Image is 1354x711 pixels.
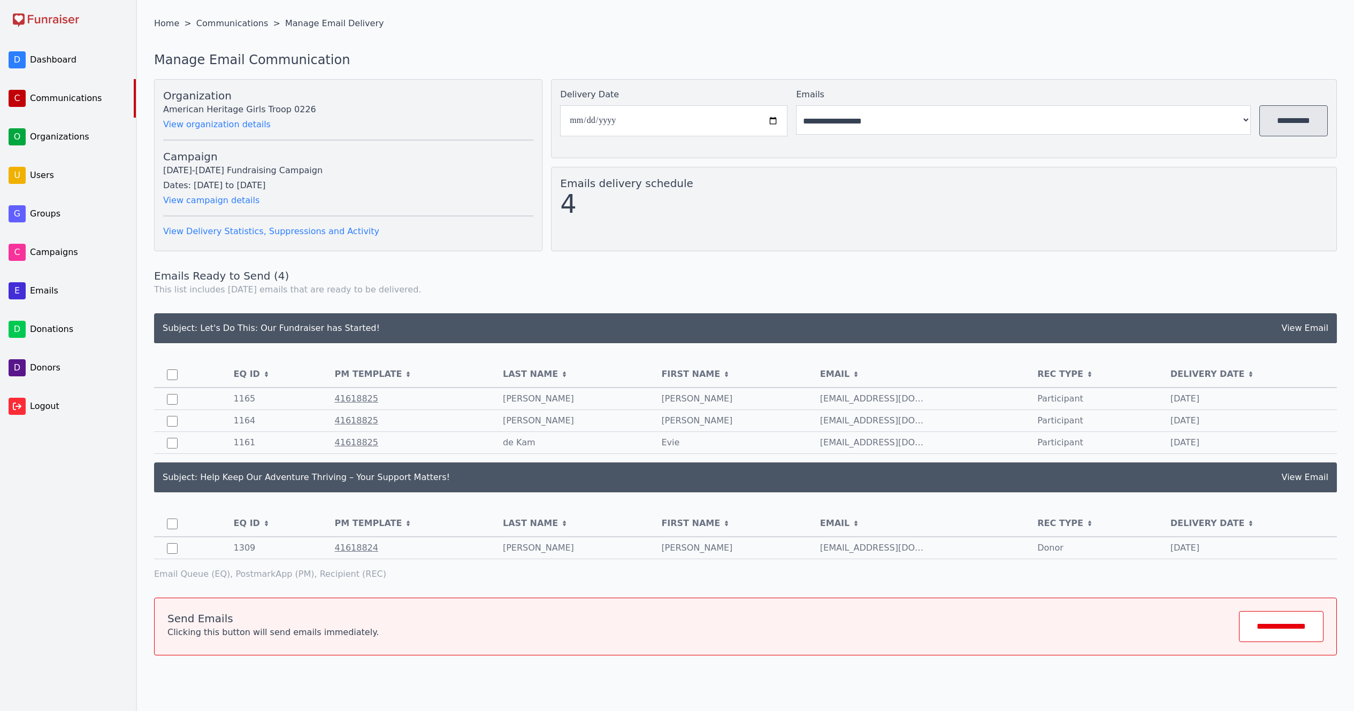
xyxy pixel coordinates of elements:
input: Toggle this checkbox. [167,394,178,405]
span: C [9,90,26,107]
p: This list includes [DATE] emails that are ready to be delivered. [154,283,1337,296]
button: Last Name [503,517,568,530]
span: cmm391@gmail.com [820,436,927,449]
h2: Emails Ready to Send (4) [154,268,1337,283]
span: E [9,282,26,299]
span: Donations [30,323,125,336]
button: Email [820,368,859,381]
input: Toggle this checkbox. [167,543,178,554]
input: Toggle this checkbox. [167,438,178,449]
a: View Email [1282,471,1328,484]
a: View the Postmark Template. [335,415,378,426]
span: Organizations [30,130,125,143]
button: PM Template [335,368,412,381]
span: 1309 [234,542,309,554]
label: Emails [796,88,1251,101]
span: [DATE] [1171,415,1199,426]
label: Delivery Date [560,88,787,101]
span: C [9,244,26,261]
span: Participant [1037,414,1144,427]
span: 1161 [234,436,309,449]
span: Addison [661,542,768,554]
button: Delivery Date [1171,368,1254,381]
p: 4 [560,191,1328,217]
span: Groups [30,207,125,220]
h2: Organization [163,88,533,103]
input: Toggle all checkboxes for this list of users [167,369,178,380]
span: Dashboard [30,53,125,66]
span: O [9,128,26,145]
button: Email [820,517,859,530]
h3: Subject: Help Keep Our Adventure Thriving – Your Support Matters! [163,471,1273,484]
span: kjpanther3@gmail.com [820,414,927,427]
p: [DATE]-[DATE] Fundraising Campaign [163,164,533,177]
h3: Subject: Let's Do This: Our Fundraiser has Started! [163,322,1273,335]
a: View Email [1282,322,1328,335]
span: McConnell [503,392,610,405]
p: Dates: [DATE] to [DATE] [163,179,533,192]
span: D [9,359,26,376]
button: Last Name [503,368,568,381]
span: > [184,18,191,28]
span: D [9,321,26,338]
p: Clicking this button will send emails immediately. [167,626,379,639]
span: Setzer [503,542,610,554]
span: D [9,51,26,68]
button: EQ ID [234,517,270,530]
a: View organization details [163,119,271,129]
button: EQ ID [234,368,270,381]
input: Toggle all checkboxes for this list of users [167,519,178,529]
nav: Breadcrumb [154,17,1337,34]
span: G [9,205,26,222]
p: Email Queue (EQ), PostmarkApp (PM), Recipient (REC) [154,568,1337,581]
a: View the Postmark Template. [335,437,378,447]
img: Funraiser logo [13,13,79,28]
button: REC Type [1037,368,1093,381]
span: Sammy [661,392,768,405]
h2: Emails delivery schedule [560,176,1328,191]
button: First Name [661,517,730,530]
a: Home [154,17,181,34]
span: > [273,18,280,28]
span: dfranzoi@yahoo.com [820,542,927,554]
span: [DATE] [1171,437,1199,447]
span: 1165 [234,392,309,405]
span: Campaigns [30,246,125,259]
span: Participant [1037,436,1144,449]
span: Manage Email Delivery [283,17,386,34]
span: U [9,167,26,184]
span: Donor [1037,542,1144,554]
button: Delivery Date [1171,517,1254,530]
button: REC Type [1037,517,1093,530]
input: Toggle this checkbox. [167,416,178,427]
a: View the Postmark Template. [335,393,378,404]
button: First Name [661,368,730,381]
h2: Send Emails [167,611,379,626]
h1: Manage Email Communication [154,51,1337,68]
h2: Campaign [163,149,533,164]
span: Evie [661,436,768,449]
span: de Kam [503,436,610,449]
span: Communications [30,92,125,105]
span: Participant [1037,392,1144,405]
a: View the Postmark Template. [335,543,378,553]
span: [DATE] [1171,543,1199,553]
p: American Heritage Girls Troop 0226 [163,103,533,116]
span: 1164 [234,414,309,427]
a: View campaign details [163,195,259,205]
span: Logout [30,400,127,413]
a: View Delivery Statistics, Suppressions and Activity [163,226,379,236]
span: [DATE] [1171,393,1199,404]
span: Users [30,169,125,182]
a: Communications [194,17,270,34]
span: Linfoot [503,414,610,427]
span: Emails [30,284,125,297]
span: mcpris214@yahoo.com [820,392,927,405]
span: Elizabeth [661,414,768,427]
span: Donors [30,361,125,374]
button: PM Template [335,517,412,530]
